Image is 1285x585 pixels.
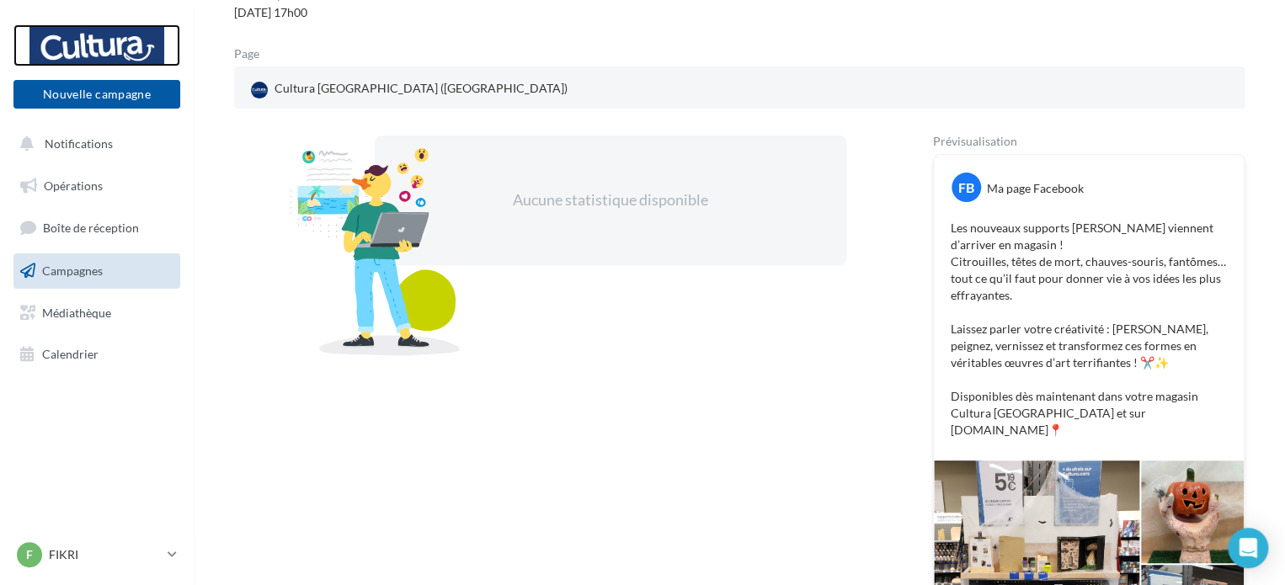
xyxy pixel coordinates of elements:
[234,48,273,60] div: Page
[42,305,111,319] span: Médiathèque
[951,220,1227,439] p: Les nouveaux supports [PERSON_NAME] viennent d’arriver en magasin ! Citrouilles, têtes de mort, c...
[13,80,180,109] button: Nouvelle campagne
[10,210,184,246] a: Boîte de réception
[234,4,337,21] div: [DATE] 17h00
[987,180,1084,197] div: Ma page Facebook
[10,295,184,331] a: Médiathèque
[248,77,571,102] div: Cultura [GEOGRAPHIC_DATA] ([GEOGRAPHIC_DATA])
[42,347,99,361] span: Calendrier
[10,126,177,162] button: Notifications
[44,178,103,193] span: Opérations
[49,546,161,563] p: FIKRI
[10,337,184,372] a: Calendrier
[933,136,1245,147] div: Prévisualisation
[13,539,180,571] a: F FIKRI
[429,189,792,211] div: Aucune statistique disponible
[248,77,575,102] a: Cultura [GEOGRAPHIC_DATA] ([GEOGRAPHIC_DATA])
[26,546,33,563] span: F
[42,263,103,278] span: Campagnes
[1228,528,1268,568] div: Open Intercom Messenger
[43,221,139,235] span: Boîte de réception
[45,136,113,151] span: Notifications
[952,173,981,202] div: FB
[10,168,184,204] a: Opérations
[10,253,184,289] a: Campagnes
